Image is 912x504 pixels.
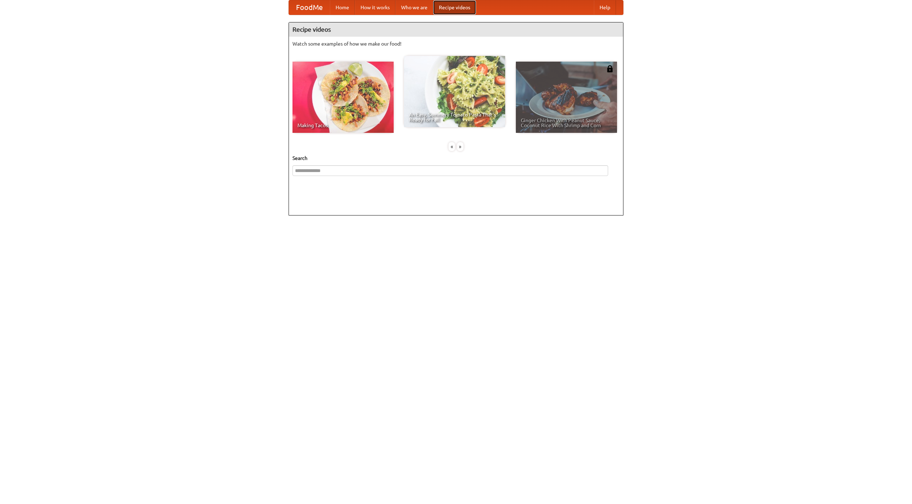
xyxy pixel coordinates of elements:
a: How it works [355,0,395,15]
span: Making Tacos [297,123,389,128]
a: Who we are [395,0,433,15]
h4: Recipe videos [289,22,623,37]
p: Watch some examples of how we make our food! [292,40,620,47]
a: Recipe videos [433,0,476,15]
a: An Easy, Summery Tomato Pasta That's Ready for Fall [404,56,505,127]
a: Help [594,0,616,15]
a: Home [330,0,355,15]
div: « [449,142,455,151]
a: FoodMe [289,0,330,15]
a: Making Tacos [292,62,394,133]
h5: Search [292,155,620,162]
div: » [457,142,463,151]
span: An Easy, Summery Tomato Pasta That's Ready for Fall [409,112,500,122]
img: 483408.png [606,65,613,72]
